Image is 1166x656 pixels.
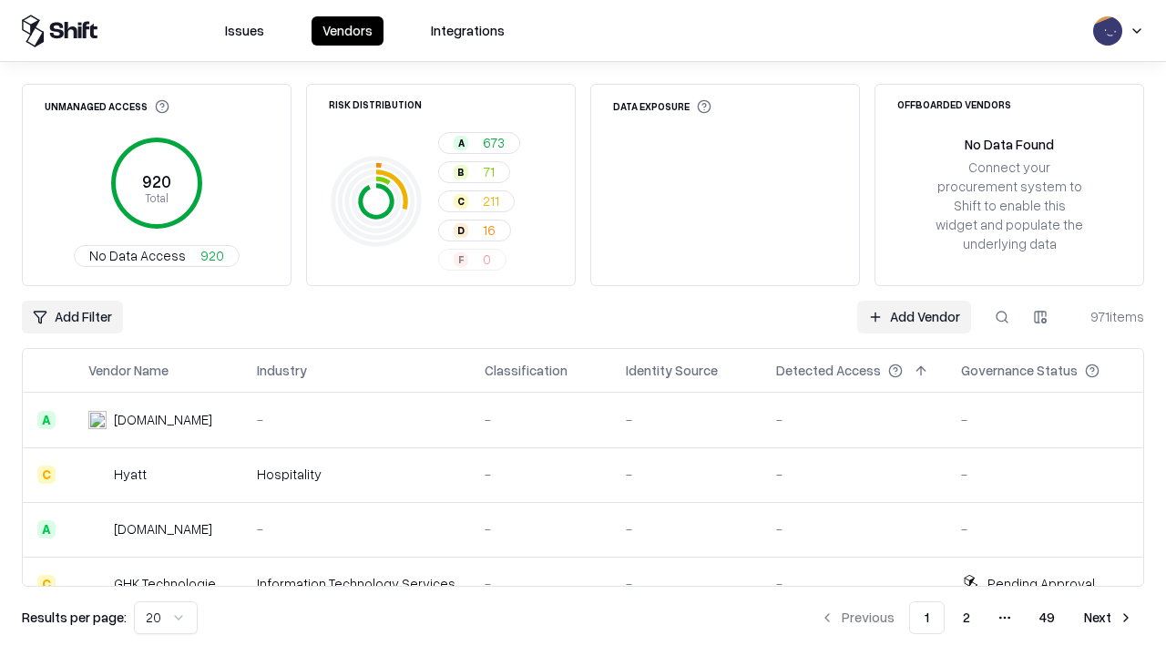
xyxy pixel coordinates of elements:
[438,220,511,241] button: D16
[626,465,747,484] div: -
[257,574,455,593] div: Information Technology Services
[485,519,597,538] div: -
[897,99,1011,109] div: Offboarded Vendors
[961,465,1129,484] div: -
[485,574,597,593] div: -
[454,223,468,238] div: D
[142,171,171,191] tspan: 920
[1071,307,1144,326] div: 971 items
[909,601,945,634] button: 1
[454,136,468,150] div: A
[22,608,127,627] p: Results per page:
[88,520,107,538] img: primesec.co.il
[626,361,718,380] div: Identity Source
[312,16,384,46] button: Vendors
[776,519,932,538] div: -
[45,99,169,114] div: Unmanaged Access
[438,132,520,154] button: A673
[37,411,56,429] div: A
[438,161,510,183] button: B71
[438,190,515,212] button: C211
[114,519,212,538] div: [DOMAIN_NAME]
[626,519,747,538] div: -
[485,465,597,484] div: -
[114,465,147,484] div: Hyatt
[257,465,455,484] div: Hospitality
[485,410,597,429] div: -
[965,135,1054,154] div: No Data Found
[483,133,505,152] span: 673
[483,191,499,210] span: 211
[420,16,516,46] button: Integrations
[776,410,932,429] div: -
[114,410,212,429] div: [DOMAIN_NAME]
[809,601,1144,634] nav: pagination
[987,574,1095,593] div: Pending Approval
[626,574,747,593] div: -
[948,601,985,634] button: 2
[961,519,1129,538] div: -
[200,246,224,265] span: 920
[37,575,56,593] div: C
[483,162,495,181] span: 71
[857,301,971,333] a: Add Vendor
[961,410,1129,429] div: -
[483,220,496,240] span: 16
[776,361,881,380] div: Detected Access
[257,410,455,429] div: -
[1073,601,1144,634] button: Next
[626,410,747,429] div: -
[88,575,107,593] img: GHK Technologies Inc.
[257,361,307,380] div: Industry
[37,466,56,484] div: C
[454,194,468,209] div: C
[776,465,932,484] div: -
[214,16,275,46] button: Issues
[89,246,186,265] span: No Data Access
[145,190,169,205] tspan: Total
[961,361,1078,380] div: Governance Status
[88,411,107,429] img: intrado.com
[485,361,568,380] div: Classification
[329,99,422,109] div: Risk Distribution
[74,245,240,267] button: No Data Access920
[22,301,123,333] button: Add Filter
[1025,601,1069,634] button: 49
[37,520,56,538] div: A
[257,519,455,538] div: -
[88,466,107,484] img: Hyatt
[934,158,1085,254] div: Connect your procurement system to Shift to enable this widget and populate the underlying data
[454,165,468,179] div: B
[613,99,711,114] div: Data Exposure
[776,574,932,593] div: -
[88,361,169,380] div: Vendor Name
[114,574,228,593] div: GHK Technologies Inc.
